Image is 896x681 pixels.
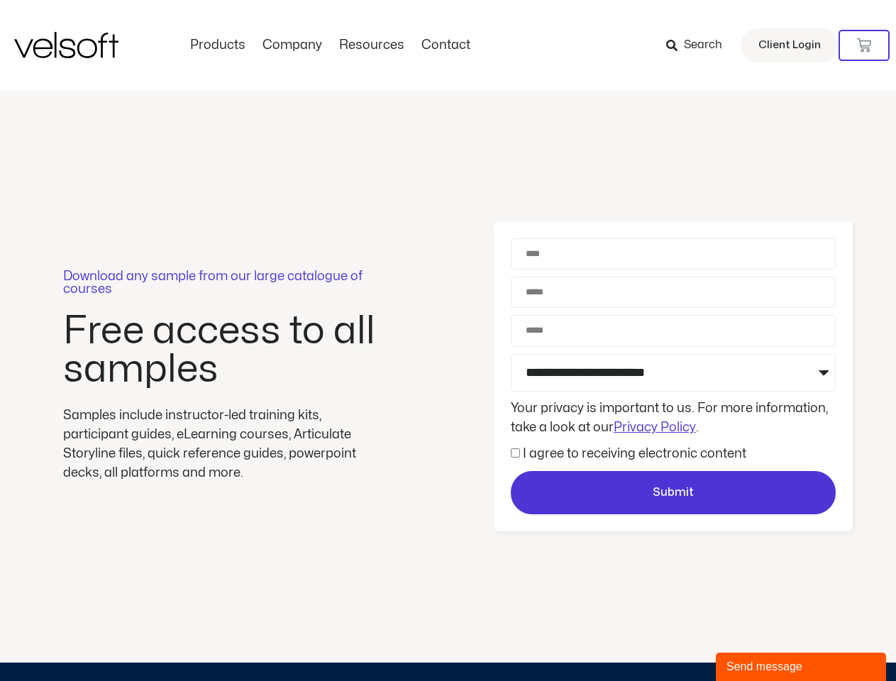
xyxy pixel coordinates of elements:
[741,28,839,62] a: Client Login
[716,650,889,681] iframe: chat widget
[614,421,696,433] a: Privacy Policy
[63,406,382,482] div: Samples include instructor-led training kits, participant guides, eLearning courses, Articulate S...
[758,36,821,55] span: Client Login
[182,38,479,53] nav: Menu
[182,38,254,53] a: ProductsMenu Toggle
[413,38,479,53] a: ContactMenu Toggle
[63,312,382,389] h2: Free access to all samples
[331,38,413,53] a: ResourcesMenu Toggle
[254,38,331,53] a: CompanyMenu Toggle
[14,32,118,58] img: Velsoft Training Materials
[511,471,836,515] button: Submit
[63,270,382,296] p: Download any sample from our large catalogue of courses
[507,399,839,437] div: Your privacy is important to us. For more information, take a look at our .
[666,33,732,57] a: Search
[653,484,694,502] span: Submit
[684,36,722,55] span: Search
[523,448,746,460] label: I agree to receiving electronic content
